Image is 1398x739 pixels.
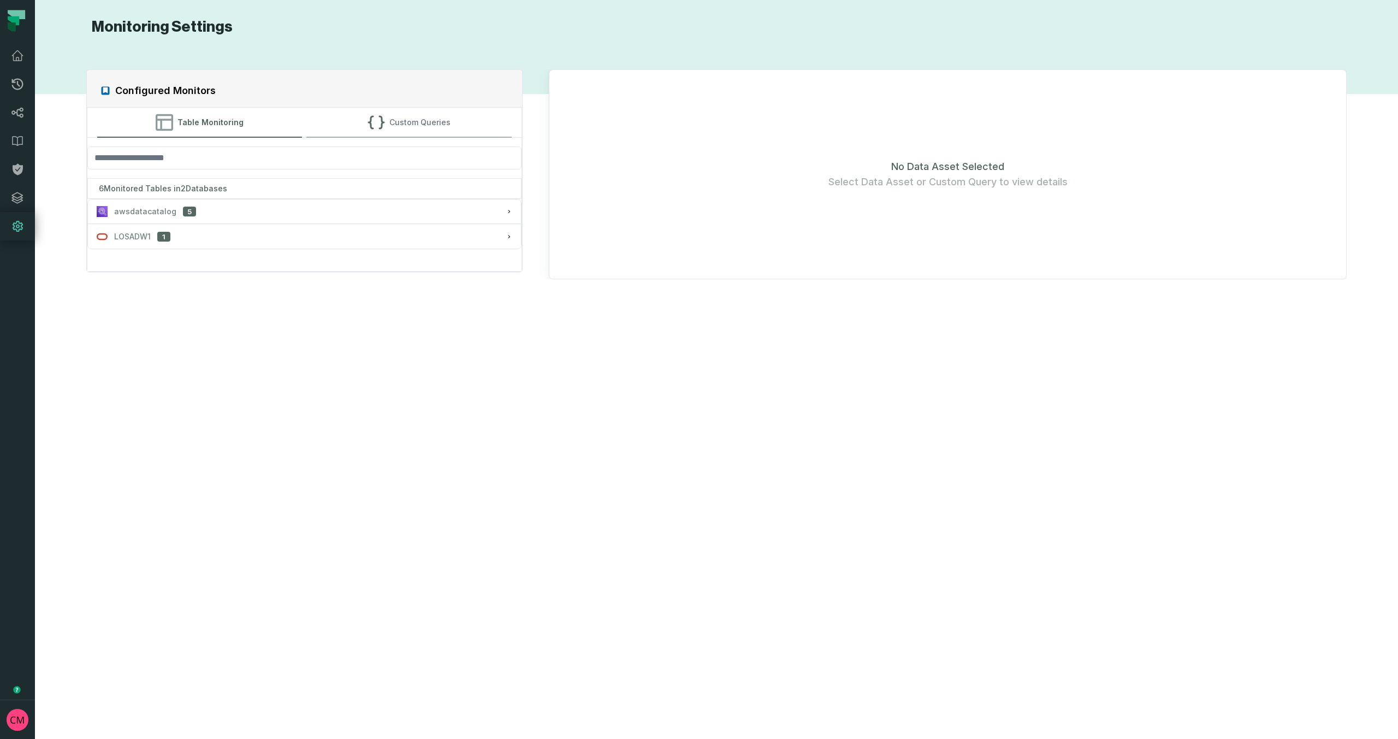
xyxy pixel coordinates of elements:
[114,231,151,242] span: LOSADW1
[306,108,512,137] button: Custom Queries
[828,174,1068,190] span: Select Data Asset or Custom Query to view details
[88,200,522,224] button: awsdatacatalog5
[7,709,28,731] img: avatar of Collin Marsden
[12,685,22,695] div: Tooltip anchor
[87,178,522,199] div: 6 Monitored Tables in 2 Databases
[115,83,216,98] h2: Configured Monitors
[86,17,233,37] h1: Monitoring Settings
[114,206,176,217] span: awsdatacatalog
[88,225,522,249] button: LOSADW11
[157,232,170,242] span: 1
[97,108,303,137] button: Table Monitoring
[183,207,196,217] span: 5
[891,159,1004,174] span: No Data Asset Selected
